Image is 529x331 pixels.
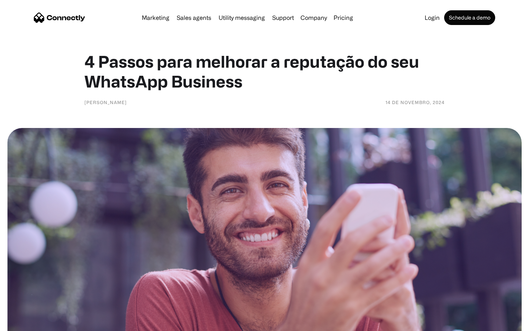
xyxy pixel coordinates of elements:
[269,15,297,21] a: Support
[139,15,172,21] a: Marketing
[84,99,127,106] div: [PERSON_NAME]
[385,99,445,106] div: 14 de novembro, 2024
[301,13,327,23] div: Company
[7,318,44,328] aside: Language selected: English
[422,15,443,21] a: Login
[84,51,445,91] h1: 4 Passos para melhorar a reputação do seu WhatsApp Business
[174,15,214,21] a: Sales agents
[331,15,356,21] a: Pricing
[15,318,44,328] ul: Language list
[444,10,495,25] a: Schedule a demo
[216,15,268,21] a: Utility messaging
